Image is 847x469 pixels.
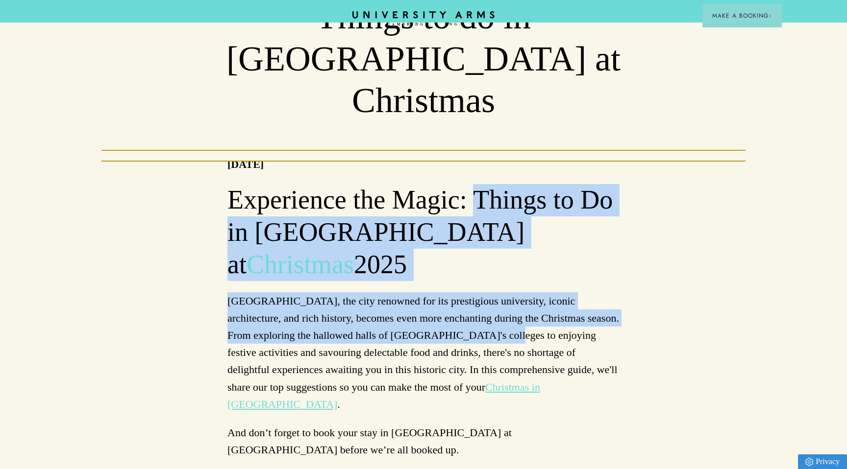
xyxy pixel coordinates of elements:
[805,458,813,466] img: Privacy
[227,156,264,173] p: [DATE]
[227,184,620,281] h2: Experience the Magic: Things to Do in [GEOGRAPHIC_DATA] at 2025
[712,11,772,20] span: Make a Booking
[227,381,540,410] a: Christmas in [GEOGRAPHIC_DATA]
[702,4,782,27] button: Make a BookingArrow icon
[227,292,620,413] p: [GEOGRAPHIC_DATA], the city renowned for its prestigious university, iconic architecture, and ric...
[798,454,847,469] a: Privacy
[769,14,772,18] img: Arrow icon
[247,250,354,279] a: Christmas
[227,424,620,458] p: And don’t forget to book your stay in [GEOGRAPHIC_DATA] at [GEOGRAPHIC_DATA] before we’re all boo...
[352,11,495,26] a: Home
